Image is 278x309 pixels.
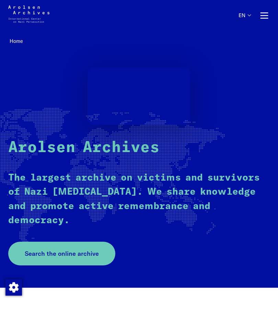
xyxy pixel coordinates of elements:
[5,279,22,296] img: Change consent
[239,12,251,30] button: English, language selection
[8,36,270,47] nav: Breadcrumb
[25,249,99,258] span: Search the online archive
[239,5,270,25] nav: Primary
[5,279,22,295] div: Change consent
[8,171,270,228] p: The largest archive on victims and survivors of Nazi [MEDICAL_DATA]. We share knowledge and promo...
[8,140,160,156] strong: Arolsen Archives
[10,38,23,44] span: Home
[8,242,115,265] a: Search the online archive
